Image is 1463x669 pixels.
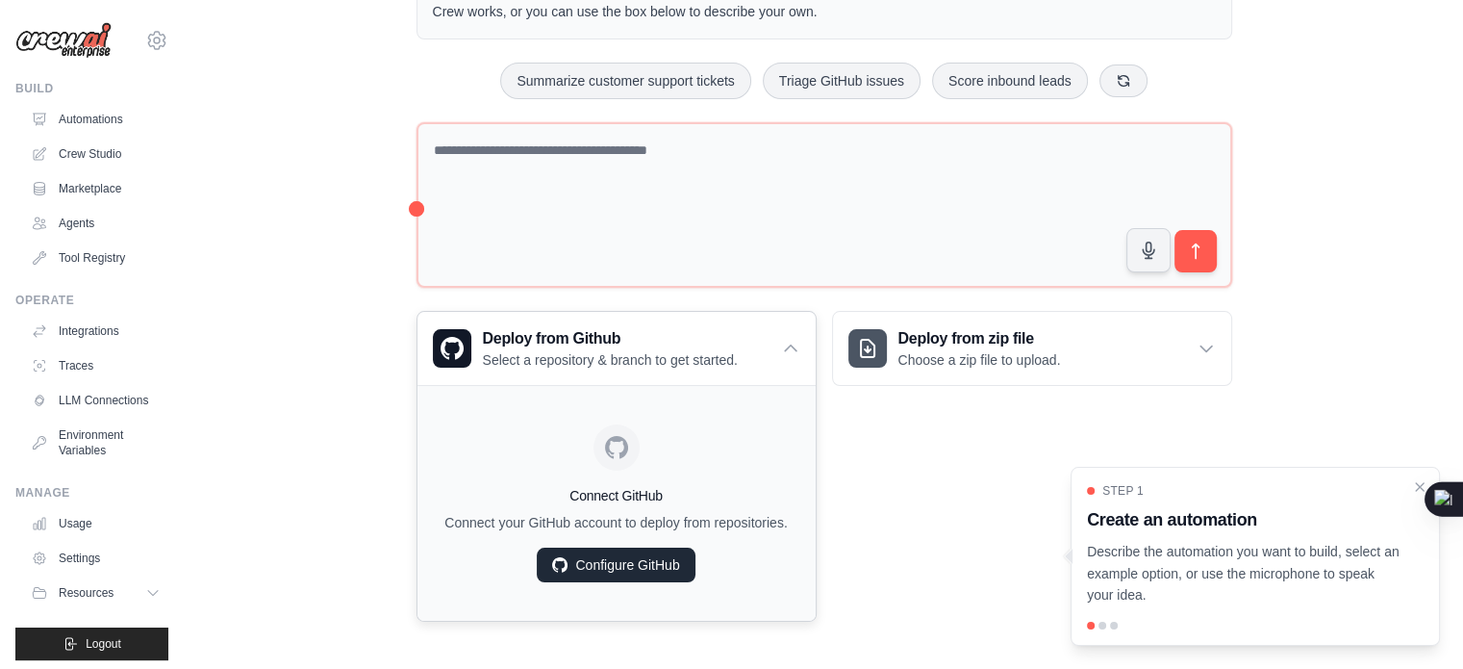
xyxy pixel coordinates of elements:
h3: Deploy from zip file [898,327,1061,350]
a: Marketplace [23,173,168,204]
div: Build [15,81,168,96]
button: Triage GitHub issues [763,63,921,99]
span: Step 1 [1102,483,1144,499]
iframe: Chat Widget [1367,577,1463,669]
h3: Create an automation [1087,506,1400,533]
div: Manage [15,485,168,501]
button: Resources [23,578,168,608]
a: Agents [23,208,168,239]
a: Environment Variables [23,420,168,466]
p: Select a repository & branch to get started. [483,350,738,370]
p: Choose a zip file to upload. [898,350,1061,370]
a: Crew Studio [23,139,168,169]
div: Operate [15,293,168,308]
h3: Deploy from Github [483,327,738,350]
p: Describe the automation you want to build, select an example option, or use the microphone to spe... [1087,541,1400,606]
h4: Connect GitHub [433,486,800,505]
a: Automations [23,104,168,135]
a: LLM Connections [23,385,168,416]
a: Tool Registry [23,243,168,273]
img: Logo [15,22,112,59]
button: Logout [15,628,168,660]
a: Settings [23,543,168,574]
button: Score inbound leads [932,63,1088,99]
a: Usage [23,508,168,539]
span: Resources [59,585,114,601]
a: Integrations [23,316,168,347]
a: Configure GitHub [537,548,694,582]
a: Traces [23,350,168,381]
span: Logout [86,636,121,652]
p: Connect your GitHub account to deploy from repositories. [433,513,800,532]
button: Summarize customer support tickets [500,63,750,99]
button: Close walkthrough [1412,479,1427,495]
